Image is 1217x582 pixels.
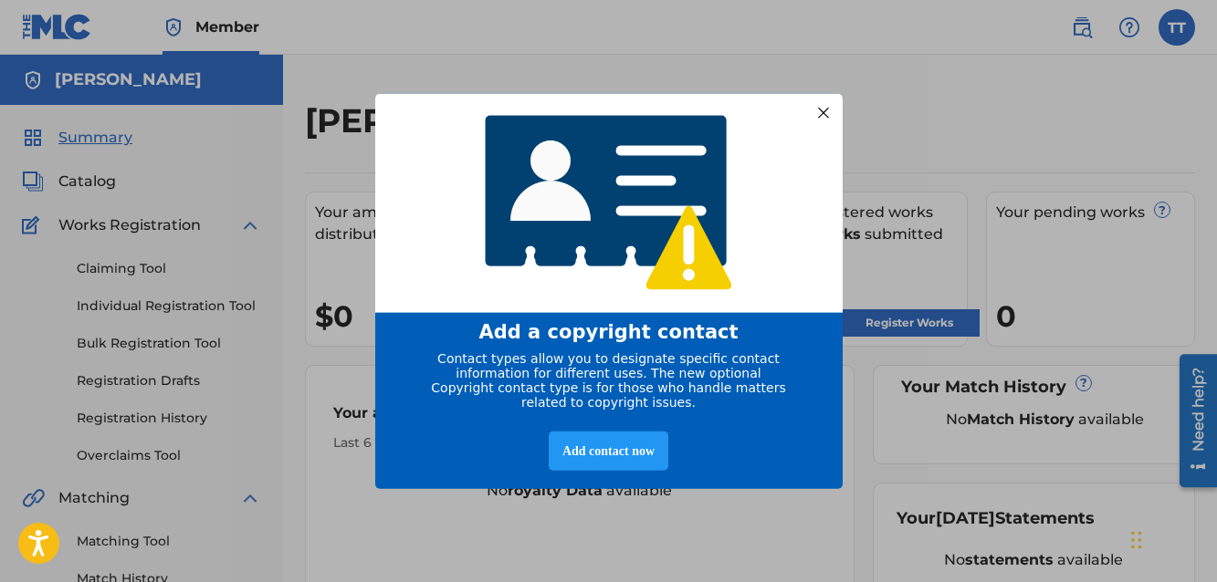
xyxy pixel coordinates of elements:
[431,350,785,409] span: Contact types allow you to designate specific contact information for different uses. The new opt...
[549,431,668,470] div: Add contact now
[375,94,843,489] div: entering modal
[20,20,45,104] div: Need help?
[14,6,51,140] div: Open Resource Center
[473,102,745,304] img: 4768233920565408.png
[398,320,820,342] div: Add a copyright contact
